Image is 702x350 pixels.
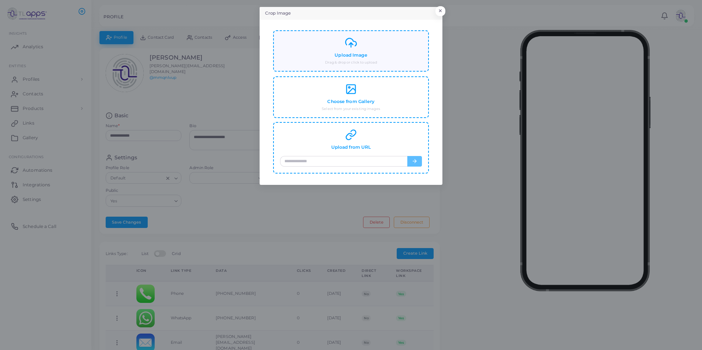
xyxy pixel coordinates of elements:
[325,60,377,65] small: Drag & drop or click to upload
[335,53,367,58] h4: Upload Image
[435,6,445,16] button: Close
[327,99,374,104] h4: Choose from Gallery
[265,10,291,16] h5: Crop Image
[322,106,380,111] small: Select from your existing images
[331,145,371,150] h4: Upload from URL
